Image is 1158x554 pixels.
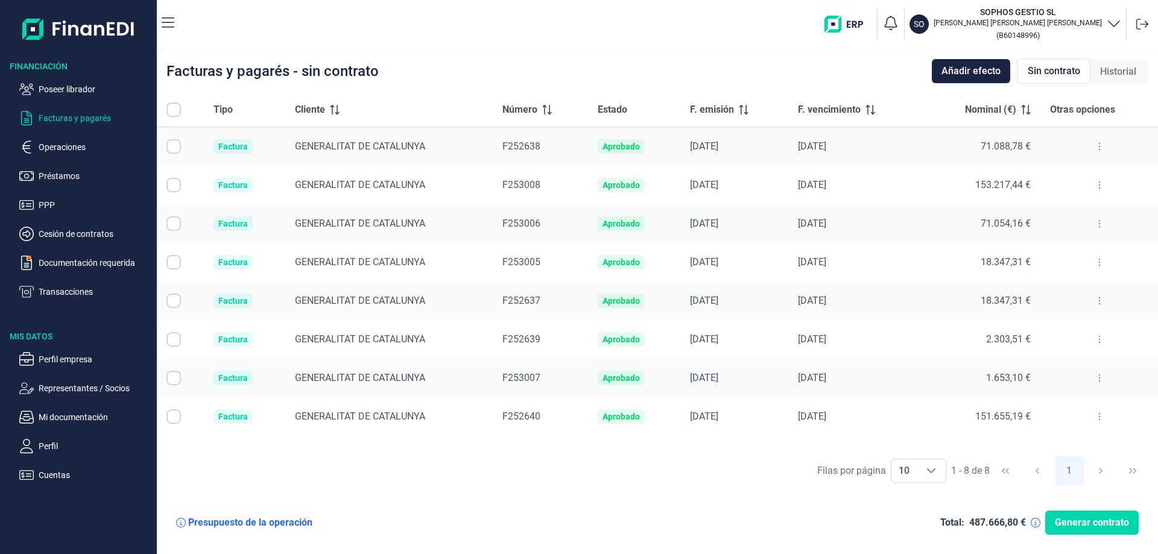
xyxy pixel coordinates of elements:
[295,295,425,306] span: GENERALITAT DE CATALUNYA
[1100,65,1136,79] span: Historial
[1055,456,1084,485] button: Page 1
[969,517,1026,529] div: 487.666,80 €
[502,411,540,422] span: F252640
[166,178,181,192] div: Row Selected null
[981,218,1031,229] span: 71.054,16 €
[940,517,964,529] div: Total:
[951,466,990,476] span: 1 - 8 de 8
[218,257,248,267] div: Factura
[1017,58,1090,84] div: Sin contrato
[166,139,181,154] div: Row Selected null
[295,179,425,190] span: GENERALITAT DE CATALUNYA
[934,6,1102,18] h3: SOPHOS GESTIO SL
[22,10,135,48] img: Logo de aplicación
[1086,456,1115,485] button: Next Page
[690,256,779,268] div: [DATE]
[1028,64,1080,78] span: Sin contrato
[891,459,917,482] span: 10
[39,256,152,270] p: Documentación requerida
[19,410,152,424] button: Mi documentación
[1045,511,1139,535] button: Generar contrato
[166,255,181,269] div: Row Selected null
[19,381,152,395] button: Representantes / Socios
[798,102,861,117] span: F. vencimiento
[295,102,325,117] span: Cliente
[798,411,913,423] div: [DATE]
[798,256,913,268] div: [DATE]
[932,59,1010,83] button: Añadir efecto
[603,142,640,151] div: Aprobado
[603,335,640,344] div: Aprobado
[981,256,1031,268] span: 18.347,31 €
[598,102,627,117] span: Estado
[798,295,913,307] div: [DATE]
[910,6,1121,42] button: SOSOPHOS GESTIO SL[PERSON_NAME] [PERSON_NAME] [PERSON_NAME](B60148996)
[19,468,152,482] button: Cuentas
[690,411,779,423] div: [DATE]
[39,111,152,125] p: Facturas y pagarés
[917,459,946,482] div: Choose
[603,257,640,267] div: Aprobado
[981,295,1031,306] span: 18.347,31 €
[1023,456,1052,485] button: Previous Page
[1090,60,1146,84] div: Historial
[798,333,913,345] div: [DATE]
[39,439,152,453] p: Perfil
[817,464,886,478] div: Filas por página
[39,381,152,395] p: Representantes / Socios
[798,218,913,230] div: [DATE]
[19,285,152,299] button: Transacciones
[1050,102,1115,117] span: Otras opciones
[19,227,152,241] button: Cesión de contratos
[39,140,152,154] p: Operaciones
[39,285,152,299] p: Transacciones
[690,295,779,307] div: [DATE]
[941,64,1001,78] span: Añadir efecto
[824,16,872,33] img: erp
[19,140,152,154] button: Operaciones
[39,198,152,212] p: PPP
[690,333,779,345] div: [DATE]
[502,295,540,306] span: F252637
[914,18,925,30] p: SO
[166,409,181,424] div: Row Selected null
[39,169,152,183] p: Préstamos
[295,140,425,152] span: GENERALITAT DE CATALUNYA
[603,219,640,228] div: Aprobado
[502,333,540,345] span: F252639
[295,256,425,268] span: GENERALITAT DE CATALUNYA
[975,179,1031,190] span: 153.217,44 €
[39,468,152,482] p: Cuentas
[218,142,248,151] div: Factura
[986,333,1031,345] span: 2.303,51 €
[502,256,540,268] span: F253005
[166,64,379,78] div: Facturas y pagarés - sin contrato
[39,82,152,96] p: Poseer librador
[986,372,1031,383] span: 1.653,10 €
[502,140,540,152] span: F252638
[996,31,1040,40] small: Copiar cif
[502,372,540,383] span: F253007
[218,373,248,383] div: Factura
[798,140,913,153] div: [DATE]
[39,410,152,424] p: Mi documentación
[934,18,1102,28] p: [PERSON_NAME] [PERSON_NAME] [PERSON_NAME]
[166,294,181,308] div: Row Selected null
[690,218,779,230] div: [DATE]
[214,102,233,117] span: Tipo
[991,456,1020,485] button: First Page
[188,517,312,529] div: Presupuesto de la operación
[19,169,152,183] button: Préstamos
[295,372,425,383] span: GENERALITAT DE CATALUNYA
[39,352,152,367] p: Perfil empresa
[218,412,248,421] div: Factura
[218,335,248,344] div: Factura
[1055,515,1129,530] span: Generar contrato
[19,198,152,212] button: PPP
[166,216,181,231] div: Row Selected null
[798,372,913,384] div: [DATE]
[690,140,779,153] div: [DATE]
[975,411,1031,422] span: 151.655,19 €
[690,372,779,384] div: [DATE]
[502,179,540,190] span: F253008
